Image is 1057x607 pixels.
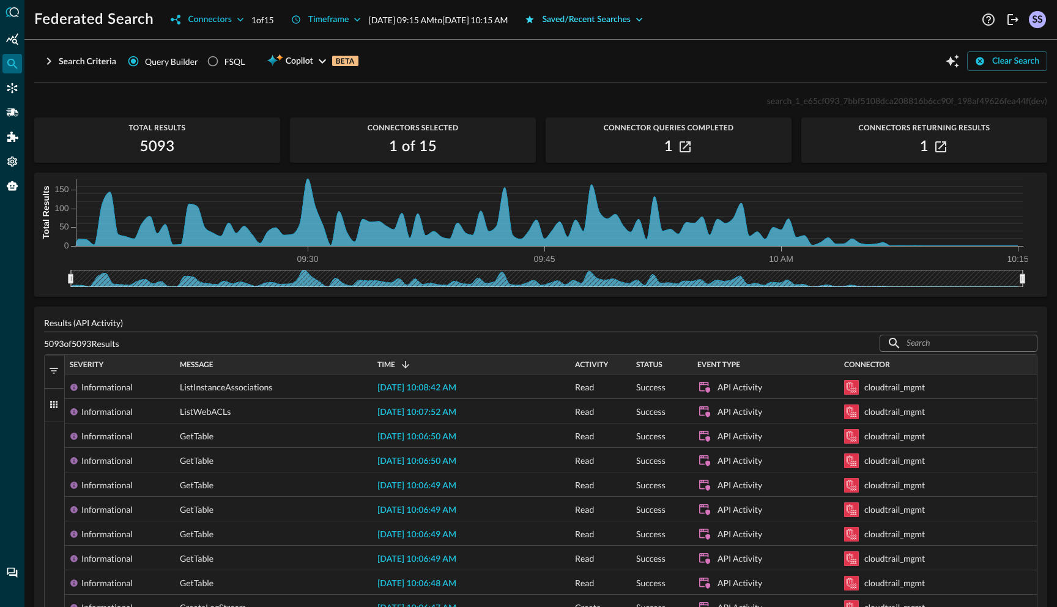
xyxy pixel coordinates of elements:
tspan: 0 [64,240,69,250]
span: Read [575,522,594,546]
div: Informational [81,424,133,449]
span: GetTable [180,424,213,449]
span: Read [575,424,594,449]
div: Addons [3,127,23,147]
span: Success [636,449,666,473]
button: Open Query Copilot [943,51,962,71]
div: Timeframe [308,12,349,28]
p: 1 of 15 [251,13,274,26]
span: Query Builder [145,55,198,68]
span: Read [575,375,594,400]
tspan: 09:30 [297,254,318,264]
div: cloudtrail_mgmt [864,375,925,400]
h2: 1 of 15 [389,137,437,157]
div: SS [1029,11,1046,28]
span: Success [636,497,666,522]
span: Success [636,400,666,424]
div: cloudtrail_mgmt [864,497,925,522]
button: CopilotBETA [259,51,365,71]
svg: Amazon Security Lake [844,551,859,566]
input: Search [907,332,1009,354]
svg: Amazon Security Lake [844,453,859,468]
tspan: 10 AM [769,254,793,264]
span: Status [636,360,662,369]
span: Read [575,571,594,595]
span: Success [636,546,666,571]
tspan: 100 [54,203,69,213]
span: Total Results [34,124,280,132]
div: Pipelines [2,103,22,122]
span: Read [575,497,594,522]
div: API Activity [718,400,762,424]
button: Clear Search [967,51,1047,71]
button: Logout [1003,10,1023,29]
div: API Activity [718,449,762,473]
div: Connectors [188,12,231,28]
div: Saved/Recent Searches [542,12,631,28]
div: Informational [81,473,133,497]
div: Federated Search [2,54,22,73]
span: GetTable [180,571,213,595]
tspan: 50 [59,222,69,231]
span: [DATE] 10:06:49 AM [377,555,456,564]
span: [DATE] 10:06:50 AM [377,457,456,466]
span: [DATE] 10:06:49 AM [377,506,456,515]
span: Connectors Returning Results [801,124,1047,132]
svg: Amazon Security Lake [844,380,859,395]
div: Informational [81,400,133,424]
p: 5093 of 5093 Results [44,337,119,350]
div: FSQL [224,55,245,68]
div: Informational [81,522,133,546]
div: API Activity [718,522,762,546]
span: Connectors Selected [290,124,536,132]
div: cloudtrail_mgmt [864,400,925,424]
div: Informational [81,571,133,595]
div: Search Criteria [59,54,116,69]
p: [DATE] 09:15 AM to [DATE] 10:15 AM [368,13,508,26]
span: GetTable [180,522,213,546]
div: Chat [2,563,22,583]
span: Success [636,424,666,449]
span: ListWebACLs [180,400,231,424]
span: [DATE] 10:06:48 AM [377,579,456,588]
span: GetTable [180,546,213,571]
div: cloudtrail_mgmt [864,449,925,473]
button: Saved/Recent Searches [517,10,650,29]
div: API Activity [718,473,762,497]
tspan: 10:15 [1007,254,1028,264]
div: API Activity [718,375,762,400]
h2: 1 [920,137,929,157]
span: GetTable [180,473,213,497]
button: Connectors [163,10,251,29]
span: Success [636,375,666,400]
h1: Federated Search [34,10,154,29]
span: Read [575,473,594,497]
tspan: 09:45 [533,254,555,264]
span: Severity [70,360,103,369]
div: API Activity [718,546,762,571]
button: Timeframe [284,10,369,29]
p: Results (API Activity) [44,316,1037,329]
button: Search Criteria [34,51,124,71]
span: Read [575,546,594,571]
div: Settings [2,152,22,171]
div: Informational [81,449,133,473]
svg: Amazon Security Lake [844,576,859,590]
span: Connector [844,360,890,369]
span: Copilot [286,54,313,69]
span: Success [636,522,666,546]
svg: Amazon Security Lake [844,527,859,542]
tspan: Total Results [41,185,51,239]
span: [DATE] 10:06:49 AM [377,482,456,490]
span: (dev) [1029,95,1047,106]
div: Connectors [2,78,22,98]
span: Message [180,360,213,369]
div: cloudtrail_mgmt [864,546,925,571]
span: [DATE] 10:06:49 AM [377,531,456,539]
p: BETA [332,56,358,66]
svg: Amazon Security Lake [844,502,859,517]
span: Read [575,449,594,473]
span: ListInstanceAssociations [180,375,272,400]
svg: Amazon Security Lake [844,404,859,419]
button: Help [979,10,998,29]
